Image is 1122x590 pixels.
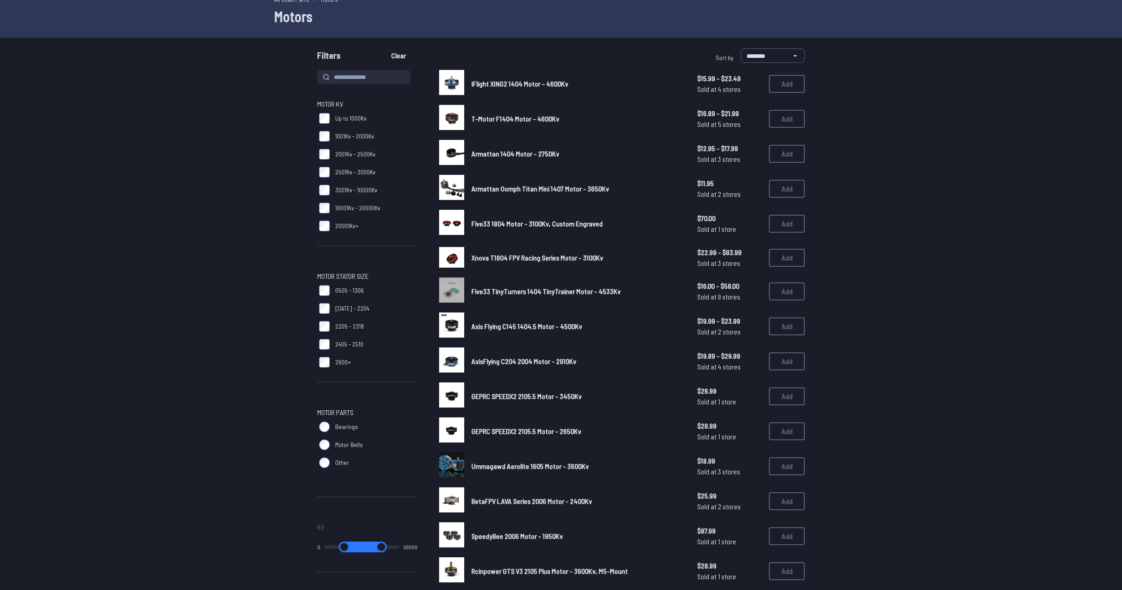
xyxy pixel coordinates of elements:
[471,113,683,124] a: T-Motor F1404 Motor - 4600Kv
[439,140,464,168] a: image
[697,213,762,224] span: $70.00
[769,110,805,128] button: Add
[319,357,330,368] input: 2600+
[439,557,464,582] img: image
[769,387,805,405] button: Add
[439,140,464,165] img: image
[471,566,683,577] a: Rcinpower GTS V3 2105 Plus Motor - 3600Kv, M5-Mount
[471,427,581,435] span: GEPRC SPEEDX2 2105.5 Motor - 2650Kv
[439,557,464,585] a: image
[769,492,805,510] button: Add
[335,322,364,331] span: 2205 - 2318
[716,54,734,61] span: Sort by
[697,536,762,547] span: Sold at 1 store
[471,322,582,330] span: Axis Flying C145 1404.5 Motor - 4500Kv
[439,347,464,375] a: image
[319,421,330,432] input: Bearings
[471,149,559,158] span: Armattan 1404 Motor - 2750Kv
[471,497,592,505] span: BetaFPV LAVA Series 2006 Motor - 2400Kv
[439,105,464,130] img: image
[769,249,805,267] button: Add
[439,312,464,340] a: image
[471,462,589,470] span: Ummagawd Aerolite 1605 Motor - 3600Kv
[335,358,351,367] span: 2600+
[471,392,582,400] span: GEPRC SPEEDX2 2105.5 Motor - 3450Kv
[769,352,805,370] button: Add
[769,215,805,233] button: Add
[741,48,805,63] select: Sort by
[697,119,762,130] span: Sold at 5 stores
[439,487,464,515] a: image
[439,417,464,445] a: image
[439,278,464,305] a: image
[335,186,377,195] span: 3001Kv - 10000Kv
[697,386,762,396] span: $28.99
[697,178,762,189] span: $11.95
[471,286,683,297] a: Five33 TinyTurners 1404 TinyTrainer Motor - 4533Kv
[319,321,330,332] input: 2205 - 2318
[439,245,464,270] a: image
[471,287,621,295] span: Five33 TinyTurners 1404 TinyTrainer Motor - 4533Kv
[697,501,762,512] span: Sold at 2 stores
[319,185,330,195] input: 3001Kv - 10000Kv
[439,105,464,133] a: image
[439,210,464,235] img: image
[439,417,464,442] img: image
[439,452,464,477] img: image
[439,487,464,512] img: image
[471,78,683,89] a: iFlight XING2 1404 Motor - 4600Kv
[471,79,568,88] span: iFlight XING2 1404 Motor - 4600Kv
[697,154,762,165] span: Sold at 3 stores
[769,145,805,163] button: Add
[439,175,464,200] img: image
[471,391,683,402] a: GEPRC SPEEDX2 2105.5 Motor - 3450Kv
[319,149,330,160] input: 2001Kv - 2500Kv
[439,175,464,203] a: image
[335,304,369,313] span: [DATE] - 2204
[317,99,343,109] span: Motor KV
[439,347,464,373] img: image
[439,312,464,338] img: image
[697,456,762,466] span: $18.99
[471,219,603,228] span: Five33 1804 Motor - 3100Kv, Custom Engraved
[319,457,330,468] input: Other
[697,466,762,477] span: Sold at 3 stores
[697,351,762,361] span: $19.89 - $29.99
[471,114,559,123] span: T-Motor F1404 Motor - 4600Kv
[697,571,762,582] span: Sold at 1 store
[471,183,683,194] a: Armattan Oomph Titan Mini 1407 Motor - 3650Kv
[769,282,805,300] button: Add
[403,543,418,551] output: 25000
[697,224,762,234] span: Sold at 1 store
[335,286,364,295] span: 0505 - 1306
[439,522,464,547] img: image
[439,278,464,303] img: image
[697,73,762,84] span: $15.99 - $23.49
[335,114,367,123] span: Up to 1000Kv
[697,291,762,302] span: Sold at 9 stores
[317,271,369,282] span: Motor Stator Size
[335,168,375,177] span: 2501Kv - 3000Kv
[471,496,683,507] a: BetaFPV LAVA Series 2006 Motor - 2400Kv
[697,361,762,372] span: Sold at 4 stores
[697,490,762,501] span: $25.99
[317,543,320,551] output: 0
[769,317,805,335] button: Add
[471,426,683,437] a: GEPRC SPEEDX2 2105.5 Motor - 2650Kv
[319,131,330,142] input: 1001Kv - 2000Kv
[697,108,762,119] span: $16.89 - $21.99
[769,527,805,545] button: Add
[274,5,848,27] h1: Motors
[471,567,628,575] span: Rcinpower GTS V3 2105 Plus Motor - 3600Kv, M5-Mount
[317,48,341,66] span: Filters
[319,221,330,231] input: 20001Kv+
[319,303,330,314] input: [DATE] - 2204
[335,422,358,431] span: Bearings
[697,421,762,431] span: $28.99
[319,203,330,213] input: 10001Kv - 20000Kv
[697,258,762,269] span: Sold at 3 stores
[471,253,603,262] span: Xnova T1804 FPV Racing Series Motor - 3100Kv
[769,75,805,93] button: Add
[471,357,576,365] span: AxisFlying C204 2004 Motor - 2910Kv
[697,326,762,337] span: Sold at 2 stores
